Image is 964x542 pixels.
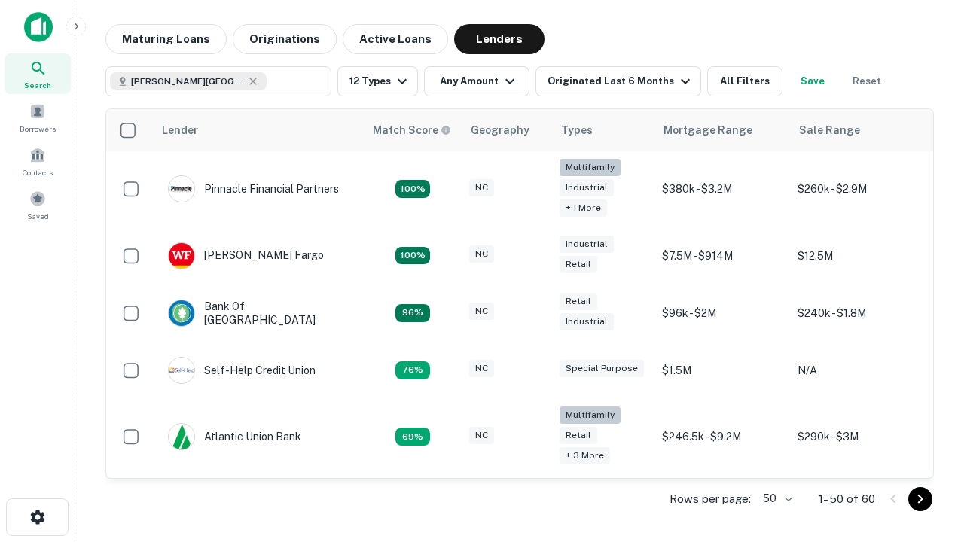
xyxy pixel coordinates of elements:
a: Saved [5,184,71,225]
div: Multifamily [560,159,621,176]
div: Matching Properties: 11, hasApolloMatch: undefined [395,361,430,379]
span: Saved [27,210,49,222]
p: 1–50 of 60 [819,490,875,508]
button: Maturing Loans [105,24,227,54]
button: Save your search to get updates of matches that match your search criteria. [789,66,837,96]
div: Industrial [560,179,614,196]
div: Pinnacle Financial Partners [168,175,339,202]
div: + 1 more [560,199,607,217]
td: $12.5M [790,227,926,285]
div: Retail [560,427,597,444]
button: Any Amount [424,66,529,96]
button: Originations [233,24,337,54]
div: Multifamily [560,406,621,424]
img: picture [169,358,194,383]
p: Rows per page: [670,490,751,508]
button: Active Loans [343,24,448,54]
a: Contacts [5,141,71,181]
th: Sale Range [790,109,926,151]
button: Go to next page [908,487,932,511]
th: Mortgage Range [654,109,790,151]
div: Originated Last 6 Months [548,72,694,90]
div: Sale Range [799,121,860,139]
img: capitalize-icon.png [24,12,53,42]
th: Lender [153,109,364,151]
div: Mortgage Range [664,121,752,139]
a: Search [5,53,71,94]
button: Originated Last 6 Months [535,66,701,96]
td: $240k - $1.8M [790,285,926,342]
div: Matching Properties: 10, hasApolloMatch: undefined [395,428,430,446]
div: Types [561,121,593,139]
div: Matching Properties: 15, hasApolloMatch: undefined [395,247,430,265]
h6: Match Score [373,122,448,139]
div: Industrial [560,313,614,330]
button: 12 Types [337,66,418,96]
button: Lenders [454,24,545,54]
div: Self-help Credit Union [168,357,316,384]
td: $260k - $2.9M [790,151,926,227]
div: [PERSON_NAME] Fargo [168,242,324,269]
button: Reset [843,66,891,96]
td: $96k - $2M [654,285,790,342]
span: Search [24,79,51,91]
div: Matching Properties: 26, hasApolloMatch: undefined [395,180,430,198]
div: + 3 more [560,447,610,464]
div: Retail [560,293,597,310]
div: NC [469,303,494,320]
div: Matching Properties: 14, hasApolloMatch: undefined [395,304,430,322]
span: Contacts [23,166,53,178]
div: NC [469,427,494,444]
span: Borrowers [20,123,56,135]
a: Borrowers [5,97,71,138]
th: Types [552,109,654,151]
div: Geography [471,121,529,139]
div: Lender [162,121,198,139]
td: $246.5k - $9.2M [654,399,790,475]
td: $380k - $3.2M [654,151,790,227]
td: $1.5M [654,342,790,399]
th: Capitalize uses an advanced AI algorithm to match your search with the best lender. The match sco... [364,109,462,151]
th: Geography [462,109,552,151]
img: picture [169,176,194,202]
div: Industrial [560,236,614,253]
div: NC [469,179,494,196]
img: picture [169,243,194,269]
td: N/A [790,342,926,399]
td: $7.5M - $914M [654,227,790,285]
img: picture [169,300,194,326]
div: Special Purpose [560,360,644,377]
div: NC [469,245,494,263]
div: 50 [757,488,795,510]
div: NC [469,360,494,377]
span: [PERSON_NAME][GEOGRAPHIC_DATA], [GEOGRAPHIC_DATA] [131,75,244,88]
div: Atlantic Union Bank [168,423,301,450]
div: Capitalize uses an advanced AI algorithm to match your search with the best lender. The match sco... [373,122,451,139]
img: picture [169,424,194,449]
button: All Filters [707,66,782,96]
td: $290k - $3M [790,399,926,475]
div: Bank Of [GEOGRAPHIC_DATA] [168,300,349,327]
div: Retail [560,256,597,273]
iframe: Chat Widget [889,422,964,494]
